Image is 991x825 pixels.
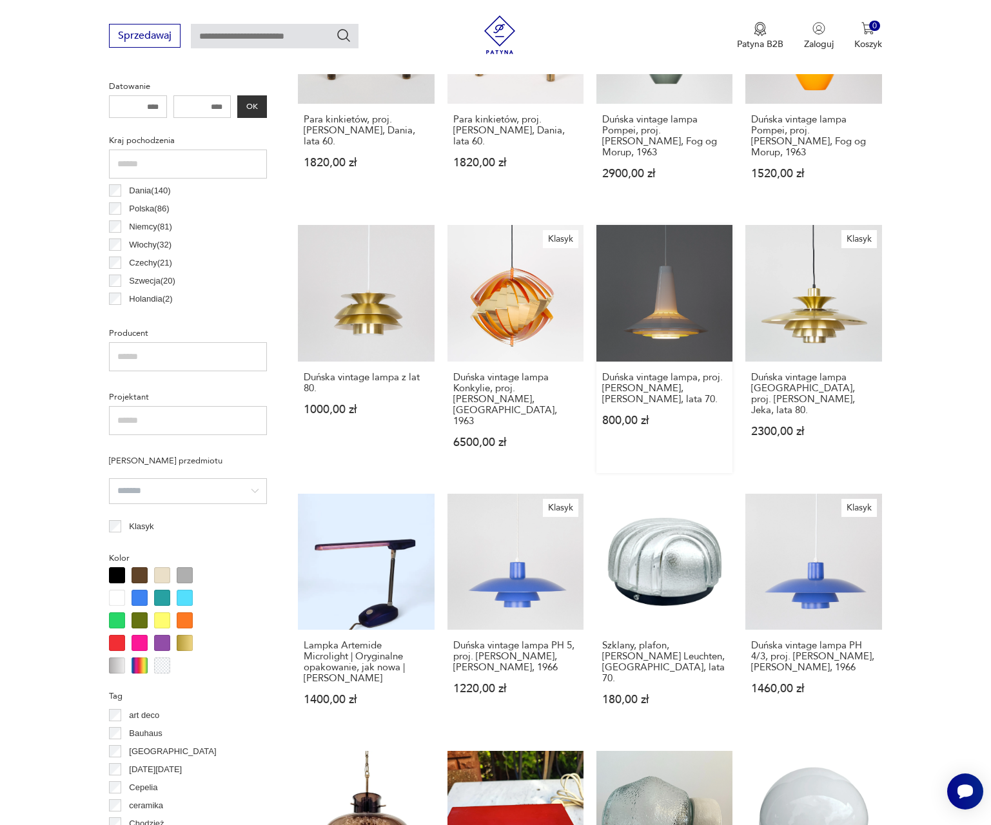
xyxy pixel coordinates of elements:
[812,22,825,35] img: Ikonka użytkownika
[129,726,162,741] p: Bauhaus
[447,225,584,472] a: KlasykDuńska vintage lampa Konkylie, proj. Louis Weisdorf, Lyfa, 1963Duńska vintage lampa Konkyli...
[109,32,181,41] a: Sprzedawaj
[129,519,153,534] p: Klasyk
[751,683,876,694] p: 1460,00 zł
[751,168,876,179] p: 1520,00 zł
[453,114,578,147] h3: Para kinkietów, proj. [PERSON_NAME], Dania, lata 60.
[602,640,727,684] h3: Szklany, plafon, [PERSON_NAME] Leuchten, [GEOGRAPHIC_DATA], lata 70.
[109,326,267,340] p: Producent
[109,390,267,404] p: Projektant
[304,694,428,705] p: 1400,00 zł
[745,494,881,730] a: KlasykDuńska vintage lampa PH 4/3, proj. Poul Henningsen, Louis Poulsen, 1966Duńska vintage lampa...
[129,184,170,198] p: Dania ( 140 )
[602,168,727,179] p: 2900,00 zł
[129,781,157,795] p: Cepelia
[129,310,226,324] p: [GEOGRAPHIC_DATA] ( 2 )
[480,15,519,54] img: Patyna - sklep z meblami i dekoracjami vintage
[109,689,267,703] p: Tag
[129,762,182,777] p: [DATE][DATE]
[947,773,983,810] iframe: Smartsupp widget button
[304,640,428,684] h3: Lampka Artemide Microlight | Oryginalne opakowanie, jak nowa | [PERSON_NAME]
[304,157,428,168] p: 1820,00 zł
[453,157,578,168] p: 1820,00 zł
[109,454,267,468] p: [PERSON_NAME] przedmiotu
[453,372,578,427] h3: Duńska vintage lampa Konkylie, proj. [PERSON_NAME], [GEOGRAPHIC_DATA], 1963
[602,372,727,405] h3: Duńska vintage lampa, proj. [PERSON_NAME], [PERSON_NAME], lata 70.
[304,372,428,394] h3: Duńska vintage lampa z lat 80.
[602,694,727,705] p: 180,00 zł
[298,494,434,730] a: Lampka Artemide Microlight | Oryginalne opakowanie, jak nowa | Ernesto GismondiLampka Artemide Mi...
[109,551,267,565] p: Kolor
[129,274,175,288] p: Szwecja ( 20 )
[804,38,834,50] p: Zaloguj
[854,22,882,50] button: 0Koszyk
[447,494,584,730] a: KlasykDuńska vintage lampa PH 5, proj. Poul Henningsen, Louis Poulsen, 1966Duńska vintage lampa P...
[754,22,767,36] img: Ikona medalu
[861,22,874,35] img: Ikona koszyka
[109,133,267,148] p: Kraj pochodzenia
[129,292,172,306] p: Holandia ( 2 )
[737,22,783,50] a: Ikona medaluPatyna B2B
[453,683,578,694] p: 1220,00 zł
[737,38,783,50] p: Patyna B2B
[237,95,267,118] button: OK
[751,372,876,416] h3: Duńska vintage lampa [GEOGRAPHIC_DATA], proj. [PERSON_NAME], Jeka, lata 80.
[453,640,578,673] h3: Duńska vintage lampa PH 5, proj. [PERSON_NAME], [PERSON_NAME], 1966
[804,22,834,50] button: Zaloguj
[304,114,428,147] h3: Para kinkietów, proj. [PERSON_NAME], Dania, lata 60.
[751,426,876,437] p: 2300,00 zł
[602,114,727,158] h3: Duńska vintage lampa Pompei, proj. [PERSON_NAME], Fog og Morup, 1963
[129,202,169,216] p: Polska ( 86 )
[596,225,732,472] a: Duńska vintage lampa, proj. Bent Karlby, Schroder Kemi, lata 70.Duńska vintage lampa, proj. [PERS...
[129,238,172,252] p: Włochy ( 32 )
[602,415,727,426] p: 800,00 zł
[751,640,876,673] h3: Duńska vintage lampa PH 4/3, proj. [PERSON_NAME], [PERSON_NAME], 1966
[596,494,732,730] a: Szklany, plafon, Eickmeier Leuchten, Niemcy, lata 70.Szklany, plafon, [PERSON_NAME] Leuchten, [GE...
[129,708,159,723] p: art deco
[129,744,216,759] p: [GEOGRAPHIC_DATA]
[854,38,882,50] p: Koszyk
[869,21,880,32] div: 0
[109,79,267,93] p: Datowanie
[109,24,181,48] button: Sprzedawaj
[737,22,783,50] button: Patyna B2B
[336,28,351,43] button: Szukaj
[745,225,881,472] a: KlasykDuńska vintage lampa Verona, proj. Kurt Wiborg, Jeka, lata 80.Duńska vintage lampa [GEOGRAP...
[304,404,428,415] p: 1000,00 zł
[453,437,578,448] p: 6500,00 zł
[129,799,163,813] p: ceramika
[751,114,876,158] h3: Duńska vintage lampa Pompei, proj. [PERSON_NAME], Fog og Morup, 1963
[129,220,172,234] p: Niemcy ( 81 )
[129,256,172,270] p: Czechy ( 21 )
[298,225,434,472] a: Duńska vintage lampa z lat 80.Duńska vintage lampa z lat 80.1000,00 zł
